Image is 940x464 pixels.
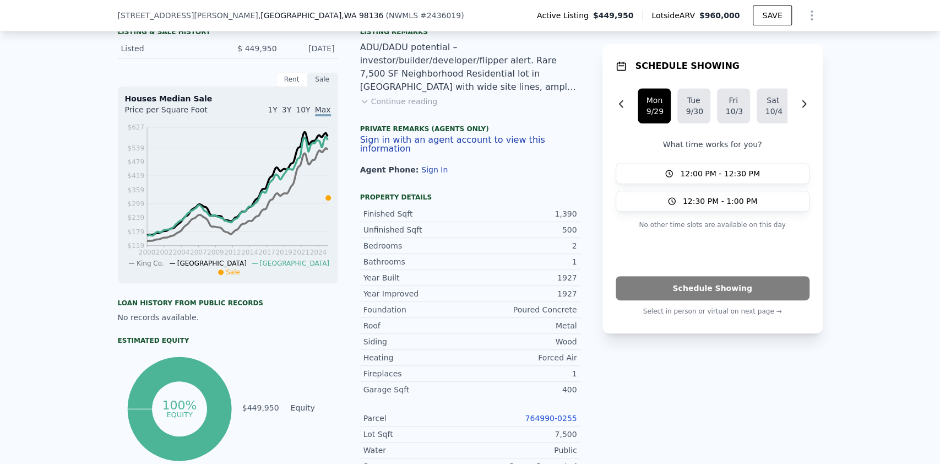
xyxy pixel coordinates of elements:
[726,106,741,117] div: 10/3
[275,249,292,256] tspan: 2019
[470,240,577,251] div: 2
[118,312,338,323] div: No records available.
[118,10,258,21] span: [STREET_ADDRESS][PERSON_NAME]
[360,165,422,174] span: Agent Phone:
[638,88,671,123] button: Mon9/29
[360,96,438,107] button: Continue reading
[765,106,781,117] div: 10/4
[237,44,276,53] span: $ 449,950
[177,260,247,267] span: [GEOGRAPHIC_DATA]
[651,10,699,21] span: Lotside ARV
[363,320,470,331] div: Roof
[360,28,580,36] div: Listing remarks
[137,260,164,267] span: King Co.
[420,11,461,20] span: # 2436019
[118,299,338,307] div: Loan history from public records
[127,144,144,152] tspan: $539
[385,10,464,21] div: ( )
[341,11,383,20] span: , WA 98136
[127,158,144,166] tspan: $479
[646,106,662,117] div: 9/29
[686,95,702,106] div: Tue
[360,125,580,136] div: Private Remarks (Agents Only)
[292,249,309,256] tspan: 2021
[470,304,577,315] div: Poured Concrete
[127,214,144,222] tspan: $239
[470,429,577,440] div: 7,500
[616,305,809,318] p: Select in person or virtual on next page →
[360,136,580,153] button: Sign in with an agent account to view this information
[717,88,750,123] button: Fri10/3
[118,336,338,345] div: Estimated Equity
[258,10,384,21] span: , [GEOGRAPHIC_DATA]
[470,352,577,363] div: Forced Air
[363,445,470,456] div: Water
[616,218,809,231] p: No other time slots are available on this day
[125,93,331,104] div: Houses Median Sale
[686,106,702,117] div: 9/30
[127,172,144,180] tspan: $419
[470,208,577,219] div: 1,390
[683,196,758,207] span: 12:30 PM - 1:00 PM
[680,168,760,179] span: 12:00 PM - 12:30 PM
[699,11,740,20] span: $960,000
[635,60,740,73] h1: SCHEDULE SHOWING
[276,72,307,87] div: Rent
[616,276,809,300] button: Schedule Showing
[162,398,197,412] tspan: 100%
[282,105,291,114] span: 3Y
[525,414,577,423] a: 764990-0255
[127,228,144,235] tspan: $179
[363,304,470,315] div: Foundation
[241,249,258,256] tspan: 2014
[363,288,470,299] div: Year Improved
[258,249,275,256] tspan: 2017
[537,10,593,21] span: Active Listing
[309,249,327,256] tspan: 2024
[801,4,823,26] button: Show Options
[765,95,781,106] div: Sat
[315,105,331,116] span: Max
[363,224,470,235] div: Unfinished Sqft
[470,336,577,347] div: Wood
[189,249,207,256] tspan: 2007
[363,336,470,347] div: Siding
[616,139,809,150] p: What time works for you?
[470,224,577,235] div: 500
[470,272,577,283] div: 1927
[360,41,580,94] div: ADU/DADU potential – investor/builder/developer/flipper alert. Rare 7,500 SF Neighborhood Residen...
[226,268,240,276] span: Sale
[166,410,193,418] tspan: equity
[726,95,741,106] div: Fri
[360,193,580,202] div: Property details
[363,240,470,251] div: Bedrooms
[757,88,790,123] button: Sat10/4
[155,249,172,256] tspan: 2002
[172,249,189,256] tspan: 2004
[118,28,338,39] div: LISTING & SALE HISTORY
[470,384,577,395] div: 400
[127,186,144,193] tspan: $359
[363,352,470,363] div: Heating
[125,104,228,122] div: Price per Square Foot
[224,249,241,256] tspan: 2012
[260,260,329,267] span: [GEOGRAPHIC_DATA]
[677,88,710,123] button: Tue9/30
[753,6,791,25] button: SAVE
[242,402,280,414] td: $449,950
[268,105,277,114] span: 1Y
[207,249,224,256] tspan: 2009
[470,288,577,299] div: 1927
[138,249,155,256] tspan: 2000
[363,429,470,440] div: Lot Sqft
[296,105,310,114] span: 10Y
[121,43,219,54] div: Listed
[421,165,448,174] button: Sign In
[363,368,470,379] div: Fireplaces
[127,242,144,250] tspan: $119
[470,368,577,379] div: 1
[127,200,144,208] tspan: $299
[127,123,144,131] tspan: $627
[470,320,577,331] div: Metal
[363,208,470,219] div: Finished Sqft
